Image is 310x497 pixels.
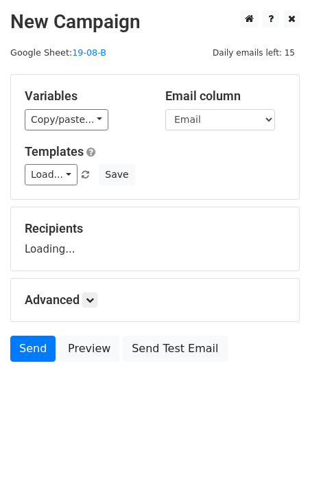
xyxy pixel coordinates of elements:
span: Daily emails left: 15 [208,45,300,60]
div: Loading... [25,221,285,257]
h5: Variables [25,89,145,104]
h5: Recipients [25,221,285,236]
h5: Advanced [25,292,285,308]
h2: New Campaign [10,10,300,34]
a: Send [10,336,56,362]
small: Google Sheet: [10,47,106,58]
a: Preview [59,336,119,362]
a: Templates [25,144,84,159]
button: Save [99,164,134,185]
a: Load... [25,164,77,185]
a: Copy/paste... [25,109,108,130]
a: Daily emails left: 15 [208,47,300,58]
a: 19-08-B [72,47,106,58]
h5: Email column [165,89,285,104]
a: Send Test Email [123,336,227,362]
